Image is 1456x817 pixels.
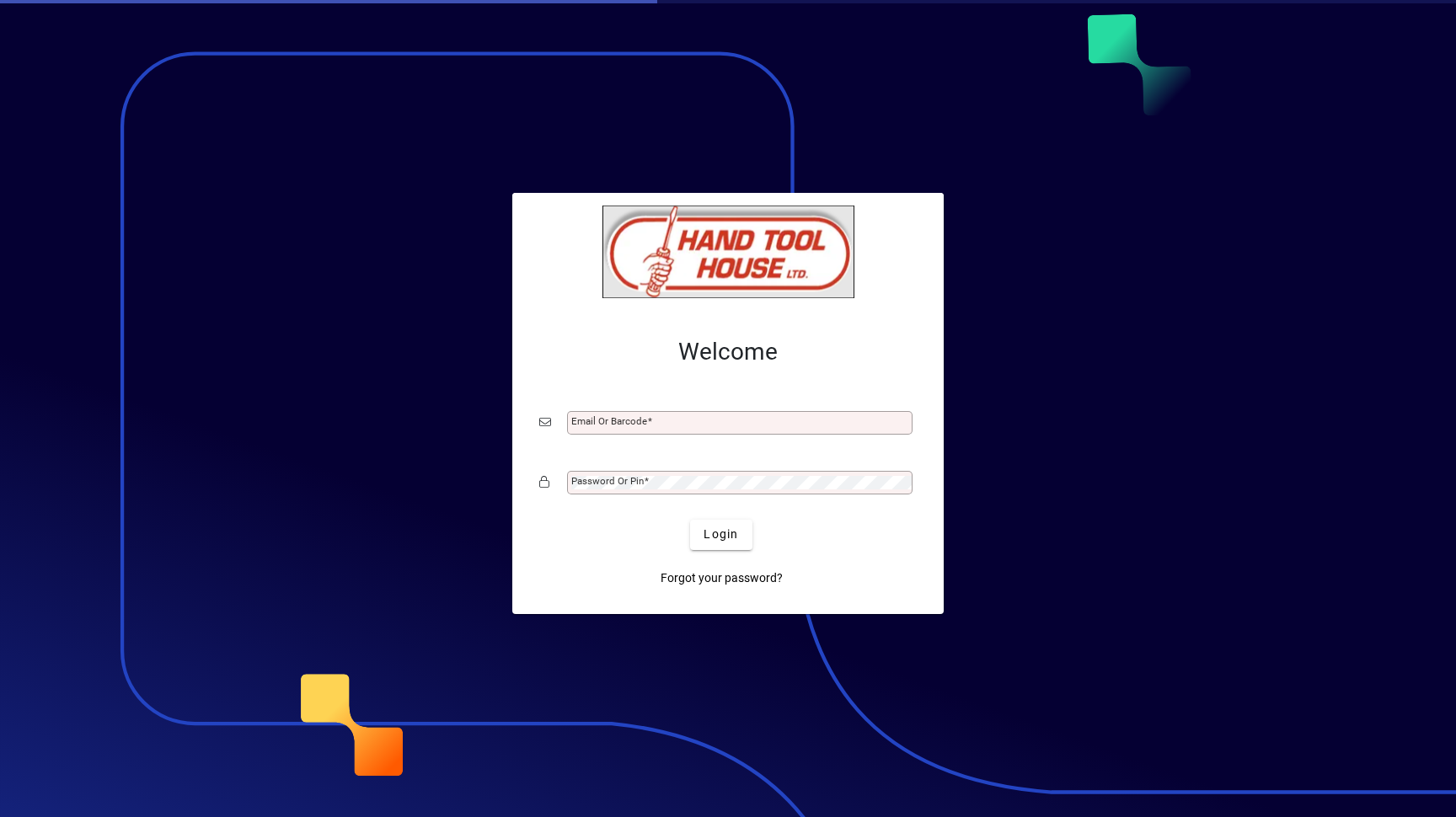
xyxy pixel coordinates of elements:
span: Forgot your password? [661,569,783,587]
h2: Welcome [539,338,917,366]
mat-label: Password or Pin [571,475,644,487]
a: Forgot your password? [654,563,790,594]
button: Login [690,520,752,550]
span: Login [704,526,738,543]
mat-label: Email or Barcode [571,415,647,427]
